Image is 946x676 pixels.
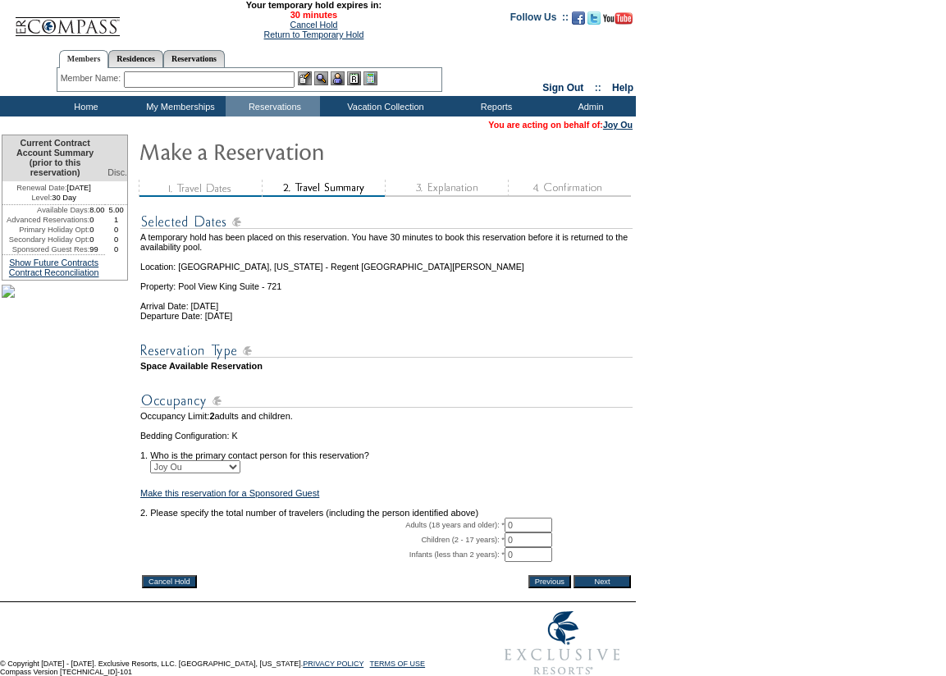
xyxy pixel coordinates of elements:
span: Renewal Date: [16,183,66,193]
img: Make Reservation [139,135,467,167]
td: Space Available Reservation [140,361,633,371]
td: Primary Holiday Opt: [2,225,89,235]
td: Arrival Date: [DATE] [140,291,633,311]
img: Reservations [347,71,361,85]
a: Subscribe to our YouTube Channel [603,16,633,26]
td: 8.00 [89,205,105,215]
td: Infants (less than 2 years): * [140,547,505,562]
a: Residences [108,50,163,67]
a: Cancel Hold [290,20,337,30]
span: Disc. [107,167,127,177]
td: Sponsored Guest Res: [2,244,89,254]
a: PRIVACY POLICY [303,660,363,668]
td: Property: Pool View King Suite - 721 [140,272,633,291]
td: 0 [105,244,127,254]
td: 1. Who is the primary contact person for this reservation? [140,441,633,460]
td: [DATE] [2,181,105,193]
td: Adults (18 years and older): * [140,518,505,532]
td: 0 [89,225,105,235]
a: Show Future Contracts [9,258,98,267]
a: Reservations [163,50,225,67]
td: 99 [89,244,105,254]
input: Cancel Hold [142,575,197,588]
input: Previous [528,575,571,588]
img: subTtlSelectedDates.gif [140,212,633,232]
td: Advanced Reservations: [2,215,89,225]
img: View [314,71,328,85]
img: Subscribe to our YouTube Channel [603,12,633,25]
img: Become our fan on Facebook [572,11,585,25]
td: Children (2 - 17 years): * [140,532,505,547]
img: subTtlOccupancy.gif [140,391,633,411]
a: Joy Ou [603,120,633,130]
img: Shot-11-010.jpg [2,285,15,298]
img: step4_state1.gif [508,180,631,197]
td: Reports [447,96,542,116]
td: A temporary hold has been placed on this reservation. You have 30 minutes to book this reservatio... [140,232,633,252]
td: Follow Us :: [510,10,569,30]
span: 30 minutes [129,10,498,20]
td: 30 Day [2,193,105,205]
td: My Memberships [131,96,226,116]
td: 0 [89,215,105,225]
a: Become our fan on Facebook [572,16,585,26]
td: 1 [105,215,127,225]
img: b_calculator.gif [363,71,377,85]
div: Member Name: [61,71,124,85]
td: 2. Please specify the total number of travelers (including the person identified above) [140,508,633,518]
td: Current Contract Account Summary (prior to this reservation) [2,135,105,181]
td: Location: [GEOGRAPHIC_DATA], [US_STATE] - Regent [GEOGRAPHIC_DATA][PERSON_NAME] [140,252,633,272]
span: :: [595,82,601,94]
a: Help [612,82,633,94]
a: Make this reservation for a Sponsored Guest [140,488,319,498]
img: subTtlResType.gif [140,340,633,361]
td: Available Days: [2,205,89,215]
td: Admin [542,96,636,116]
td: Home [37,96,131,116]
img: Compass Home [14,3,121,37]
a: Follow us on Twitter [587,16,601,26]
span: You are acting on behalf of: [488,120,633,130]
a: Return to Temporary Hold [264,30,364,39]
td: Secondary Holiday Opt: [2,235,89,244]
td: Occupancy Limit: adults and children. [140,411,633,421]
input: Next [574,575,631,588]
img: b_edit.gif [298,71,312,85]
a: TERMS OF USE [370,660,426,668]
img: Impersonate [331,71,345,85]
span: 2 [209,411,214,421]
td: 0 [105,225,127,235]
a: Members [59,50,109,68]
a: Sign Out [542,82,583,94]
td: Departure Date: [DATE] [140,311,633,321]
img: step1_state3.gif [139,180,262,197]
td: 0 [105,235,127,244]
a: Contract Reconciliation [9,267,99,277]
img: step2_state2.gif [262,180,385,197]
td: 0 [89,235,105,244]
td: Reservations [226,96,320,116]
img: Follow us on Twitter [587,11,601,25]
img: step3_state1.gif [385,180,508,197]
td: Bedding Configuration: K [140,431,633,441]
td: 5.00 [105,205,127,215]
td: Vacation Collection [320,96,447,116]
span: Level: [31,193,52,203]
